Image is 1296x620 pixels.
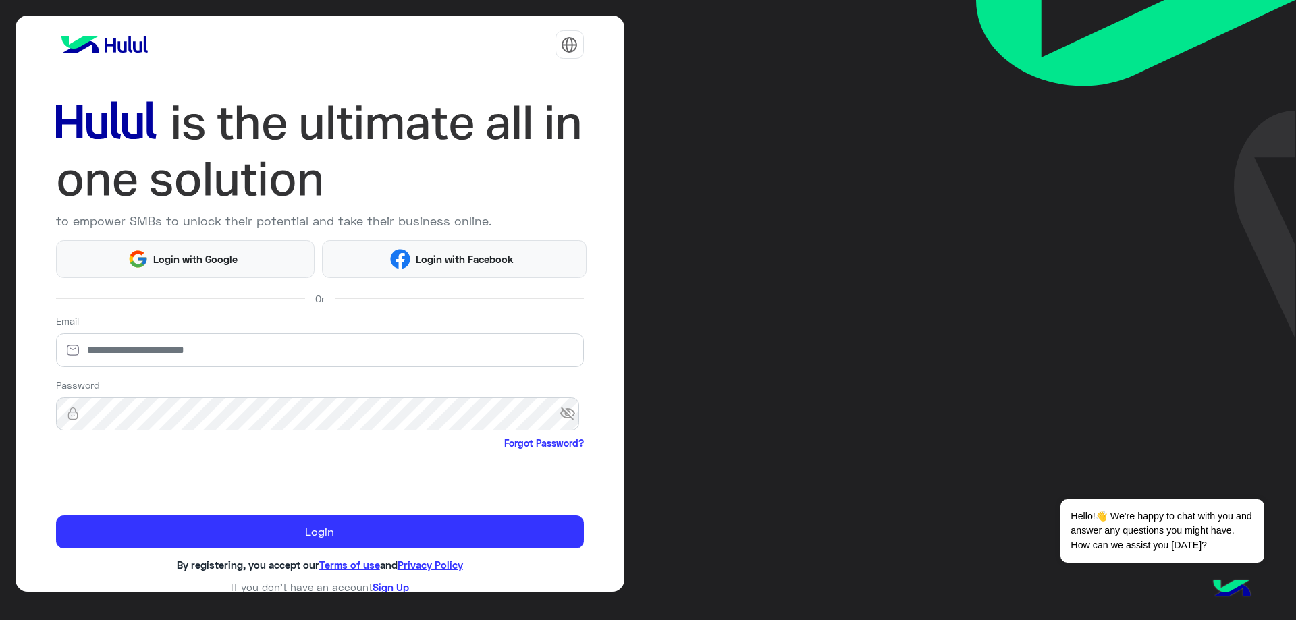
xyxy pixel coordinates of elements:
span: By registering, you accept our [177,559,319,571]
p: to empower SMBs to unlock their potential and take their business online. [56,212,584,230]
img: Facebook [390,249,410,269]
img: email [56,343,90,357]
iframe: reCAPTCHA [56,453,261,505]
img: tab [561,36,578,53]
span: and [380,559,398,571]
a: Privacy Policy [398,559,463,571]
img: logo [56,31,153,58]
a: Forgot Password? [504,436,584,450]
span: visibility_off [560,402,584,426]
img: hulul-logo.png [1208,566,1255,613]
button: Login [56,515,584,549]
label: Password [56,378,100,392]
h6: If you don’t have an account [56,581,584,593]
label: Email [56,314,79,328]
span: Login with Google [148,252,243,267]
a: Terms of use [319,559,380,571]
button: Login with Google [56,240,315,277]
img: Google [128,249,148,269]
img: lock [56,407,90,420]
span: Hello!👋 We're happy to chat with you and answer any questions you might have. How can we assist y... [1060,499,1264,563]
img: hululLoginTitle_EN.svg [56,94,584,207]
span: Login with Facebook [410,252,518,267]
a: Sign Up [373,581,409,593]
button: Login with Facebook [322,240,586,277]
span: Or [315,291,325,306]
